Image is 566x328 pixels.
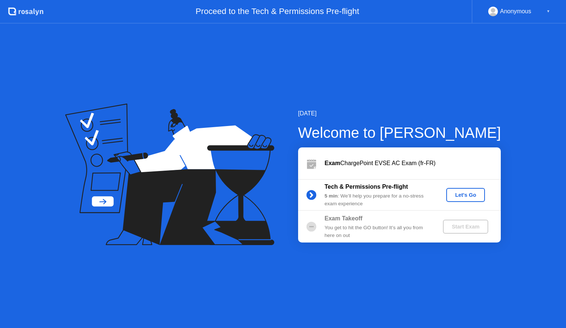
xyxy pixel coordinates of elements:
div: Start Exam [446,224,485,230]
div: Welcome to [PERSON_NAME] [298,122,501,144]
b: Exam Takeoff [325,215,363,221]
button: Let's Go [446,188,485,202]
b: 5 min [325,193,338,199]
b: Exam [325,160,340,166]
b: Tech & Permissions Pre-flight [325,184,408,190]
div: ▼ [546,7,550,16]
div: Anonymous [500,7,531,16]
div: You get to hit the GO button! It’s all you from here on out [325,224,431,239]
div: Let's Go [449,192,482,198]
button: Start Exam [443,220,488,234]
div: ChargePoint EVSE AC Exam (fr-FR) [325,159,501,168]
div: [DATE] [298,109,501,118]
div: : We’ll help you prepare for a no-stress exam experience [325,192,431,207]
